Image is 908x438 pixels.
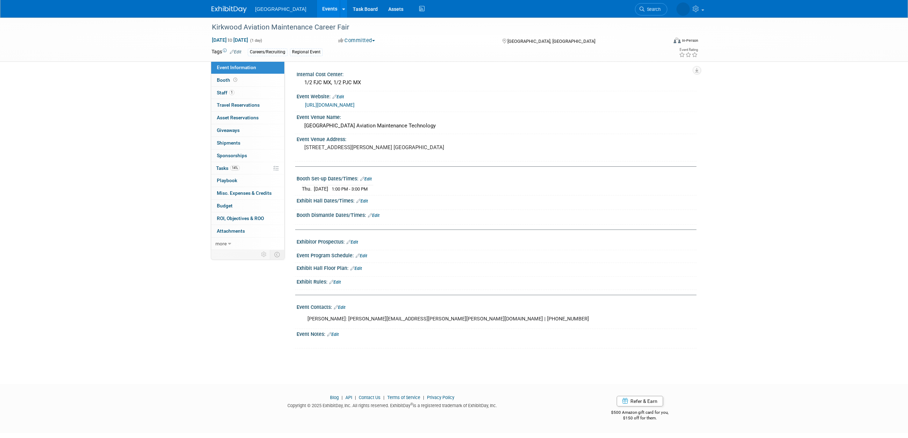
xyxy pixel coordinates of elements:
[211,187,284,199] a: Misc. Expenses & Credits
[297,329,696,338] div: Event Notes:
[211,150,284,162] a: Sponsorships
[249,38,262,43] span: (1 day)
[356,253,367,258] a: Edit
[368,213,380,218] a: Edit
[382,395,386,400] span: |
[360,177,372,181] a: Edit
[297,195,696,205] div: Exhibit Hall Dates/Times:
[211,74,284,86] a: Booth
[340,395,344,400] span: |
[217,102,260,108] span: Travel Reservations
[248,48,287,56] div: Careers/Recruiting
[297,263,696,272] div: Exhibit Hall Floor Plan:
[676,2,690,16] img: Darren Hall
[353,395,358,400] span: |
[626,36,698,47] div: Event Format
[304,144,455,151] pre: [STREET_ADDRESS][PERSON_NAME] [GEOGRAPHIC_DATA]
[211,200,284,212] a: Budget
[209,21,657,34] div: Kirkwood Aviation Maintenance Career Fair
[507,39,595,44] span: [GEOGRAPHIC_DATA], [GEOGRAPHIC_DATA]
[297,277,696,286] div: Exhibit Rules:
[217,65,256,70] span: Event Information
[255,6,306,12] span: [GEOGRAPHIC_DATA]
[212,6,247,13] img: ExhibitDay
[232,77,239,82] span: Booth not reserved yet
[427,395,454,400] a: Privacy Policy
[297,250,696,259] div: Event Program Schedule:
[217,215,264,221] span: ROI, Objectives & ROO
[302,120,691,131] div: [GEOGRAPHIC_DATA] Aviation Maintenance Technology
[217,153,247,158] span: Sponsorships
[211,162,284,174] a: Tasks14%
[421,395,426,400] span: |
[305,102,355,108] a: [URL][DOMAIN_NAME]
[258,250,270,259] td: Personalize Event Tab Strip
[410,402,413,406] sup: ®
[217,228,245,234] span: Attachments
[617,396,663,406] a: Refer & Earn
[230,165,240,171] span: 14%
[635,3,667,15] a: Search
[212,401,573,409] div: Copyright © 2025 ExhibitDay, Inc. All rights reserved. ExhibitDay is a registered trademark of Ex...
[644,7,661,12] span: Search
[211,112,284,124] a: Asset Reservations
[270,250,285,259] td: Toggle Event Tabs
[297,134,696,143] div: Event Venue Address:
[212,37,248,43] span: [DATE] [DATE]
[359,395,381,400] a: Contact Us
[332,186,368,192] span: 1:00 PM - 3:00 PM
[217,203,233,208] span: Budget
[215,241,227,246] span: more
[332,94,344,99] a: Edit
[211,212,284,225] a: ROI, Objectives & ROO
[583,405,697,421] div: $500 Amazon gift card for you,
[217,127,240,133] span: Giveaways
[302,77,691,88] div: 1/2 FJC MX, 1/2 PJC MX
[297,91,696,100] div: Event Website:
[336,37,378,44] button: Committed
[217,140,240,146] span: Shipments
[302,185,314,193] td: Thu.
[350,266,362,271] a: Edit
[297,302,696,311] div: Event Contacts:
[682,38,698,43] div: In-Person
[297,210,696,219] div: Booth Dismantle Dates/Times:
[303,312,619,326] div: [PERSON_NAME]: [PERSON_NAME][EMAIL_ADDRESS][PERSON_NAME][PERSON_NAME][DOMAIN_NAME] | [PHONE_NUMBER]
[297,173,696,182] div: Booth Set-up Dates/Times:
[334,305,345,310] a: Edit
[290,48,323,56] div: Regional Event
[356,199,368,204] a: Edit
[216,165,240,171] span: Tasks
[211,99,284,111] a: Travel Reservations
[217,115,259,120] span: Asset Reservations
[345,395,352,400] a: API
[329,280,341,285] a: Edit
[679,48,698,52] div: Event Rating
[211,61,284,74] a: Event Information
[217,90,234,95] span: Staff
[674,38,681,43] img: Format-Inperson.png
[327,332,339,337] a: Edit
[229,90,234,95] span: 1
[346,240,358,245] a: Edit
[217,178,237,183] span: Playbook
[211,174,284,187] a: Playbook
[297,237,696,246] div: Exhibitor Prospectus:
[387,395,420,400] a: Terms of Service
[230,49,241,54] a: Edit
[211,238,284,250] a: more
[217,190,272,196] span: Misc. Expenses & Credits
[211,137,284,149] a: Shipments
[217,77,239,83] span: Booth
[211,87,284,99] a: Staff1
[314,185,328,193] td: [DATE]
[211,124,284,137] a: Giveaways
[583,415,697,421] div: $150 off for them.
[211,225,284,237] a: Attachments
[212,48,241,56] td: Tags
[297,69,696,78] div: Internal Cost Center:
[330,395,339,400] a: Blog
[297,112,696,121] div: Event Venue Name:
[227,37,233,43] span: to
